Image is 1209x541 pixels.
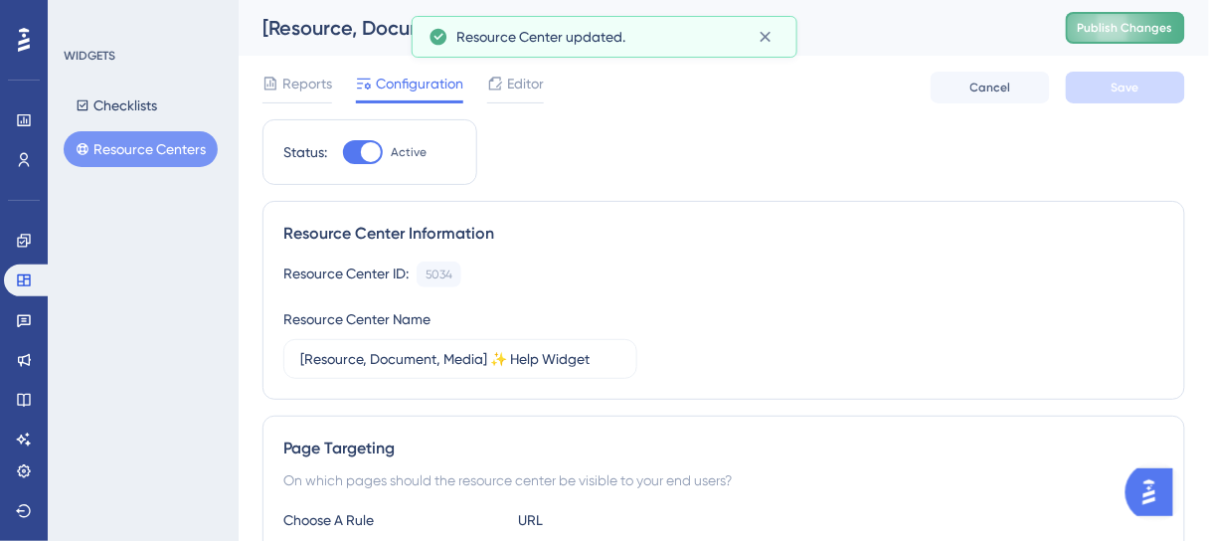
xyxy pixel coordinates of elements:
div: Resource Center ID: [283,262,409,287]
span: Cancel [970,80,1011,95]
span: Reports [282,72,332,95]
button: Checklists [64,88,169,123]
button: Cancel [931,72,1050,103]
span: Active [391,144,427,160]
div: Page Targeting [283,437,1164,460]
span: Save [1112,80,1139,95]
div: URL [518,508,737,532]
button: Publish Changes [1066,12,1185,44]
div: Status: [283,140,327,164]
div: [Resource, Document, Media] ✨ Help Widget [262,14,1016,42]
div: On which pages should the resource center be visible to your end users? [283,468,1164,492]
span: Configuration [376,72,463,95]
div: Resource Center Name [283,307,431,331]
span: Resource Center updated. [456,25,625,49]
div: Resource Center Information [283,222,1164,246]
div: Choose A Rule [283,508,502,532]
button: Resource Centers [64,131,218,167]
span: Publish Changes [1078,20,1173,36]
button: Save [1066,72,1185,103]
div: 5034 [426,267,452,282]
span: Editor [507,72,544,95]
input: Type your Resource Center name [300,348,620,370]
div: WIDGETS [64,48,115,64]
iframe: UserGuiding AI Assistant Launcher [1125,462,1185,522]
